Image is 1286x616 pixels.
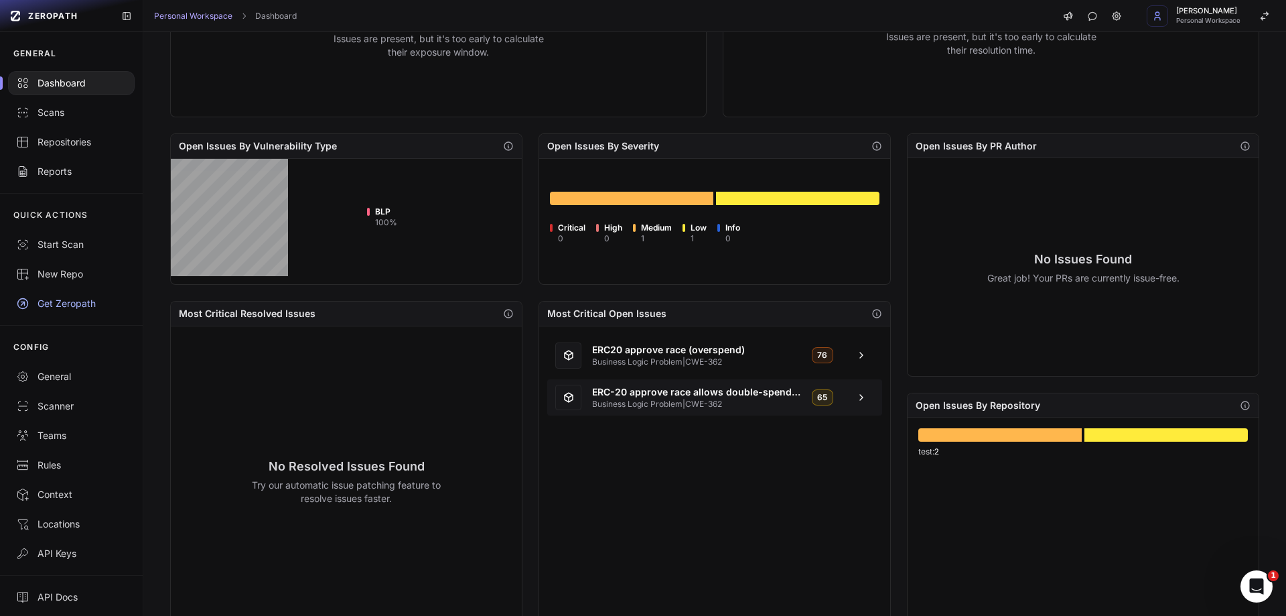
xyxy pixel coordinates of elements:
[916,139,1037,153] h2: Open Issues By PR Author
[547,139,659,153] h2: Open Issues By Severity
[16,370,127,383] div: General
[987,271,1180,285] p: Great job! Your PRs are currently issue-free.
[918,446,1248,457] div: test :
[812,347,833,363] span: 76
[604,223,622,233] span: High
[16,165,127,178] div: Reports
[16,547,127,560] div: API Keys
[13,48,56,59] p: GENERAL
[592,399,801,410] span: Business Logic Problem | CWE-362
[550,192,713,205] div: Go to issues list
[716,192,879,205] div: Go to issues list
[16,76,127,90] div: Dashboard
[255,11,297,21] a: Dashboard
[5,5,111,27] a: ZEROPATH
[16,238,127,251] div: Start Scan
[1084,428,1248,442] div: Go to issues list
[154,11,297,21] nav: breadcrumb
[641,223,672,233] span: Medium
[691,233,707,244] div: 1
[547,307,666,320] h2: Most Critical Open Issues
[547,379,882,416] a: ERC-20 approve race allows double-spend of allowances Business Logic Problem|CWE-362 65
[16,106,127,119] div: Scans
[16,267,127,281] div: New Repo
[916,399,1040,412] h2: Open Issues By Repository
[241,457,452,476] h3: No Resolved Issues Found
[725,233,740,244] div: 0
[934,446,939,456] span: 2
[28,11,78,21] span: ZEROPATH
[241,479,452,505] p: Try our automatic issue patching feature to resolve issues faster.
[333,32,544,59] p: Issues are present, but it's too early to calculate their exposure window.
[16,135,127,149] div: Repositories
[375,206,397,217] span: BLP
[641,233,672,244] div: 1
[812,389,833,406] span: 65
[16,591,127,604] div: API Docs
[13,210,88,221] p: QUICK ACTIONS
[16,297,127,310] div: Get Zeropath
[179,307,315,320] h2: Most Critical Resolved Issues
[13,342,49,353] p: CONFIG
[604,233,622,244] div: 0
[154,11,232,21] a: Personal Workspace
[547,337,882,374] a: ERC20 approve race (overspend) Business Logic Problem|CWE-362 76
[16,429,127,442] div: Teams
[987,250,1180,269] h3: No Issues Found
[592,343,801,357] span: ERC20 approve race (overspend)
[558,223,585,233] span: Critical
[1240,570,1273,603] iframe: Intercom live chat
[239,11,248,21] svg: chevron right,
[592,357,801,367] span: Business Logic Problem | CWE-362
[16,458,127,472] div: Rules
[16,399,127,413] div: Scanner
[1268,570,1279,581] span: 1
[1176,7,1240,15] span: [PERSON_NAME]
[179,139,337,153] h2: Open Issues By Vulnerability Type
[558,233,585,244] div: 0
[592,385,801,399] span: ERC-20 approve race allows double-spend of allowances
[16,517,127,531] div: Locations
[885,30,1096,57] p: Issues are present, but it's too early to calculate their resolution time.
[16,488,127,501] div: Context
[375,217,397,228] div: 100 %
[918,428,1082,442] div: Go to issues list
[725,223,740,233] span: Info
[1176,17,1240,24] span: Personal Workspace
[691,223,707,233] span: Low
